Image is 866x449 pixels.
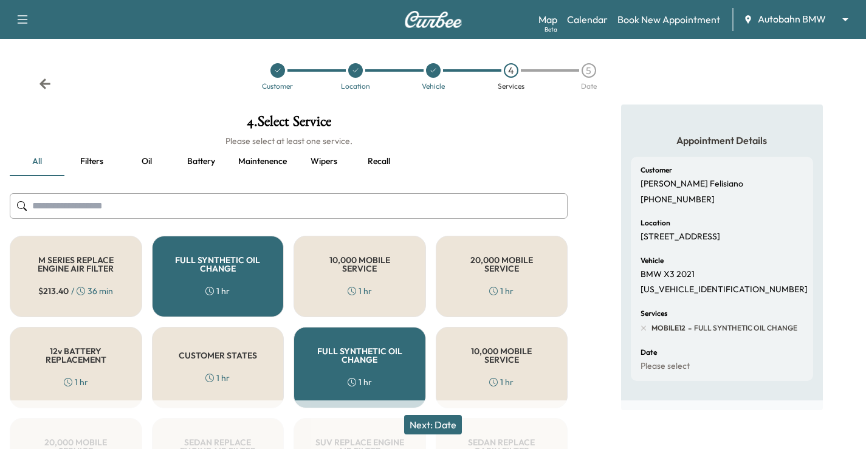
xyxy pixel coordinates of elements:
[641,310,667,317] h6: Services
[456,256,548,273] h5: 20,000 MOBILE SERVICE
[498,83,524,90] div: Services
[10,147,64,176] button: all
[651,323,686,333] span: MOBILE12
[456,347,548,364] h5: 10,000 MOBILE SERVICE
[422,83,445,90] div: Vehicle
[641,231,720,242] p: [STREET_ADDRESS]
[64,147,119,176] button: Filters
[10,147,568,176] div: basic tabs example
[404,11,462,28] img: Curbee Logo
[581,83,597,90] div: Date
[641,269,695,280] p: BMW X3 2021
[641,219,670,227] h6: Location
[582,63,596,78] div: 5
[641,361,690,372] p: Please select
[758,12,826,26] span: Autobahn BMW
[351,147,406,176] button: Recall
[641,349,657,356] h6: Date
[205,372,230,384] div: 1 hr
[567,12,608,27] a: Calendar
[341,83,370,90] div: Location
[119,147,174,176] button: Oil
[30,256,122,273] h5: M SERIES REPLACE ENGINE AIR FILTER
[404,415,462,434] button: Next: Date
[348,285,372,297] div: 1 hr
[641,194,715,205] p: [PHONE_NUMBER]
[229,147,297,176] button: Maintenence
[30,347,122,364] h5: 12v BATTERY REPLACEMENT
[641,284,808,295] p: [US_VEHICLE_IDENTIFICATION_NUMBER]
[631,134,813,147] h5: Appointment Details
[686,322,692,334] span: -
[641,179,743,190] p: [PERSON_NAME] Felisiano
[10,114,568,135] h1: 4 . Select Service
[262,83,293,90] div: Customer
[297,147,351,176] button: Wipers
[504,63,518,78] div: 4
[38,285,69,297] span: $ 213.40
[617,12,720,27] a: Book New Appointment
[64,376,88,388] div: 1 hr
[692,323,797,333] span: FULL SYNTHETIC OIL CHANGE
[39,78,51,90] div: Back
[348,376,372,388] div: 1 hr
[205,285,230,297] div: 1 hr
[10,135,568,147] h6: Please select at least one service.
[174,147,229,176] button: Battery
[538,12,557,27] a: MapBeta
[489,376,514,388] div: 1 hr
[641,257,664,264] h6: Vehicle
[641,166,672,174] h6: Customer
[314,347,406,364] h5: FULL SYNTHETIC OIL CHANGE
[489,285,514,297] div: 1 hr
[38,285,113,297] div: / 36 min
[179,351,257,360] h5: CUSTOMER STATES
[314,256,406,273] h5: 10,000 MOBILE SERVICE
[172,256,264,273] h5: FULL SYNTHETIC OIL CHANGE
[545,25,557,34] div: Beta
